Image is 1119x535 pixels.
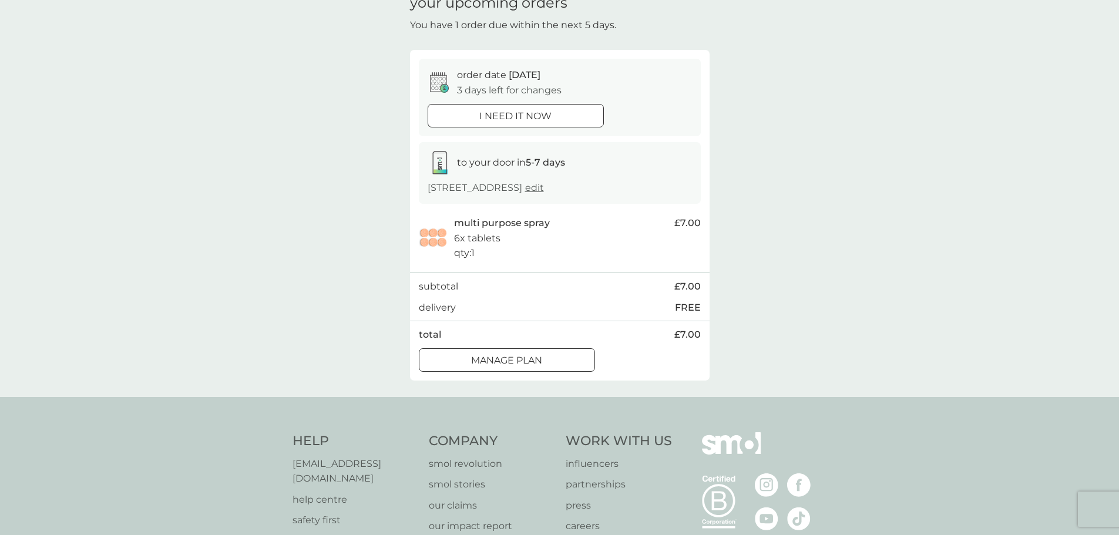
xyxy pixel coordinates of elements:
[428,180,544,196] p: [STREET_ADDRESS]
[675,300,701,315] p: FREE
[419,279,458,294] p: subtotal
[787,507,811,530] img: visit the smol Tiktok page
[454,216,550,231] p: multi purpose spray
[428,104,604,127] button: i need it now
[566,519,672,534] a: careers
[293,513,418,528] a: safety first
[674,216,701,231] span: £7.00
[471,353,542,368] p: Manage plan
[787,473,811,497] img: visit the smol Facebook page
[293,456,418,486] a: [EMAIL_ADDRESS][DOMAIN_NAME]
[419,300,456,315] p: delivery
[479,109,552,124] p: i need it now
[509,69,540,80] span: [DATE]
[293,432,418,450] h4: Help
[429,519,554,534] a: our impact report
[293,492,418,507] a: help centre
[410,18,616,33] p: You have 1 order due within the next 5 days.
[566,477,672,492] a: partnerships
[429,477,554,492] a: smol stories
[526,157,565,168] strong: 5-7 days
[674,279,701,294] span: £7.00
[566,432,672,450] h4: Work With Us
[457,83,562,98] p: 3 days left for changes
[702,432,761,472] img: smol
[755,507,778,530] img: visit the smol Youtube page
[419,327,441,342] p: total
[429,456,554,472] a: smol revolution
[419,348,595,372] button: Manage plan
[566,456,672,472] a: influencers
[454,231,500,246] p: 6x tablets
[457,157,565,168] span: to your door in
[755,473,778,497] img: visit the smol Instagram page
[457,68,540,83] p: order date
[429,432,554,450] h4: Company
[525,182,544,193] a: edit
[429,498,554,513] a: our claims
[454,245,475,261] p: qty : 1
[674,327,701,342] span: £7.00
[566,498,672,513] a: press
